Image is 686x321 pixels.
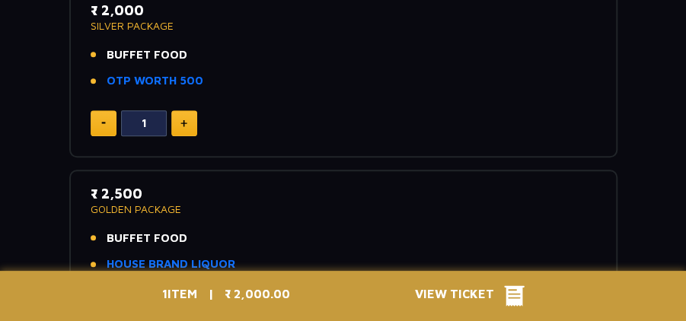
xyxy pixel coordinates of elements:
button: View Ticket [415,284,525,307]
p: SILVER PACKAGE [91,21,596,31]
p: | [197,284,225,307]
span: BUFFET FOOD [107,46,187,64]
p: ITEM [162,284,197,307]
span: BUFFET FOOD [107,230,187,247]
span: ₹ 2,000.00 [225,287,290,300]
a: HOUSE BRAND LIQUOR [107,256,235,273]
p: ₹ 2,500 [91,183,596,204]
span: 1 [162,287,168,300]
span: View Ticket [415,284,504,307]
a: OTP WORTH 500 [107,72,203,90]
img: plus [180,119,187,127]
img: minus [101,122,106,124]
p: GOLDEN PACKAGE [91,204,596,215]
